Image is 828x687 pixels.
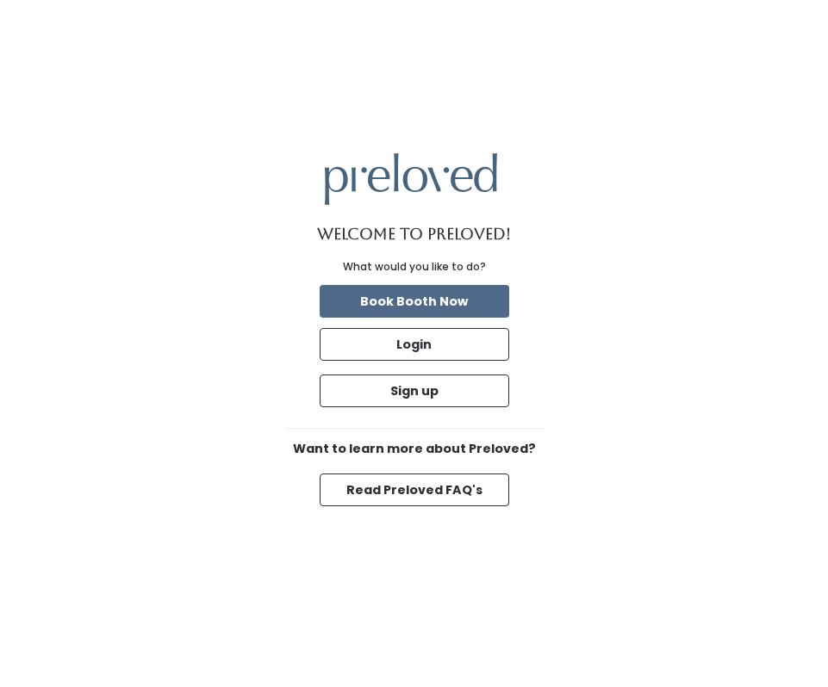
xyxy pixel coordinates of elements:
[317,226,511,243] h1: Welcome to Preloved!
[316,371,513,411] a: Sign up
[316,325,513,364] a: Login
[325,153,497,204] img: preloved logo
[320,374,509,407] button: Sign up
[320,285,509,318] button: Book Booth Now
[320,328,509,361] button: Login
[285,443,544,456] h6: Want to learn more about Preloved?
[320,473,509,506] button: Read Preloved FAQ's
[343,259,486,275] div: What would you like to do?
